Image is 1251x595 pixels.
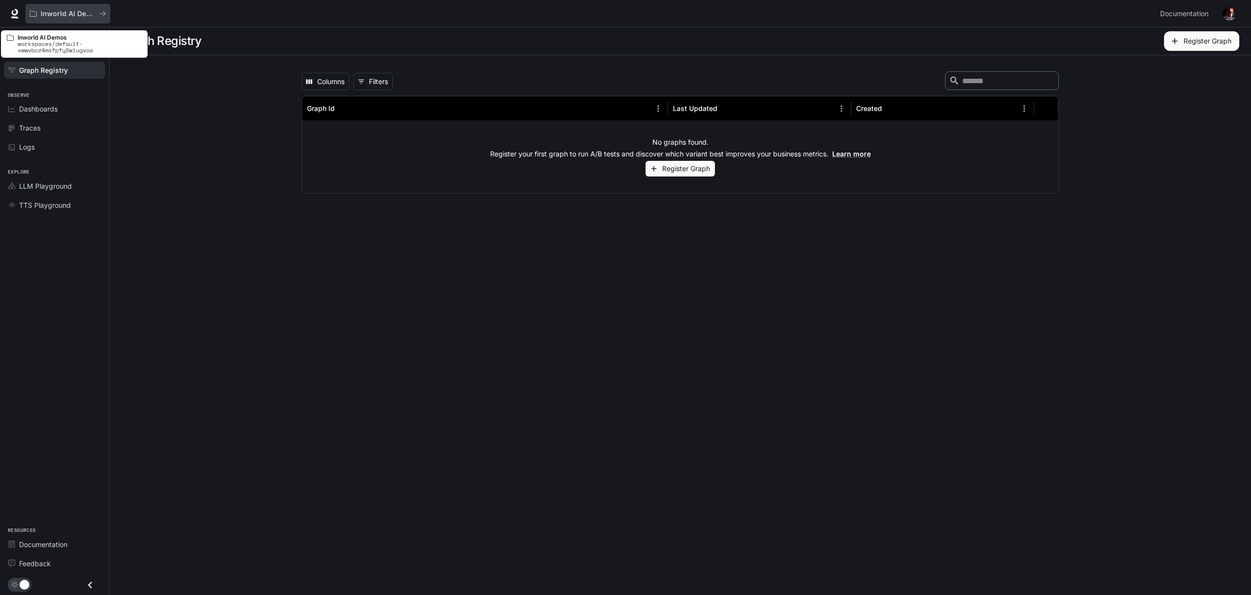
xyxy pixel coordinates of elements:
p: Inworld AI Demos [18,34,142,41]
span: Traces [19,123,41,133]
button: Sort [336,101,350,116]
p: Inworld AI Demos [41,10,95,18]
button: Sort [883,101,898,116]
button: Close drawer [79,575,101,595]
a: Feedback [4,555,105,572]
a: Logs [4,138,105,155]
a: Graph Registry [4,62,105,79]
button: Menu [651,101,666,116]
span: Documentation [1160,8,1208,20]
span: Logs [19,142,35,152]
button: Select columns [302,73,349,90]
a: Documentation [1156,4,1216,23]
span: Dark mode toggle [20,579,29,590]
a: Dashboards [4,100,105,117]
span: Feedback [19,558,51,569]
button: Sort [718,101,733,116]
p: No graphs found. [652,137,709,147]
a: Learn more [832,150,871,158]
button: Register Graph [646,161,715,177]
a: Traces [4,119,105,136]
button: User avatar [1220,4,1239,23]
a: TTS Playground [4,197,105,214]
p: Register your first graph to run A/B tests and discover which variant best improves your business... [490,149,871,159]
div: Last Updated [673,104,717,112]
span: Documentation [19,539,67,550]
p: workspaces/default-xwwvboz4msfpfy2wiugvoa [18,41,142,53]
div: Search [945,71,1059,92]
div: Graph Id [307,104,335,112]
span: LLM Playground [19,181,72,191]
a: Documentation [4,536,105,553]
button: All workspaces [25,4,110,23]
span: Dashboards [19,104,58,114]
button: Register Graph [1164,31,1239,51]
h1: Graph Registry [121,31,201,51]
span: TTS Playground [19,200,71,210]
button: Show filters [353,73,393,90]
button: Menu [834,101,849,116]
span: Graph Registry [19,65,68,75]
a: LLM Playground [4,177,105,195]
img: User avatar [1223,7,1236,21]
div: Created [856,104,882,112]
button: Menu [1017,101,1032,116]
